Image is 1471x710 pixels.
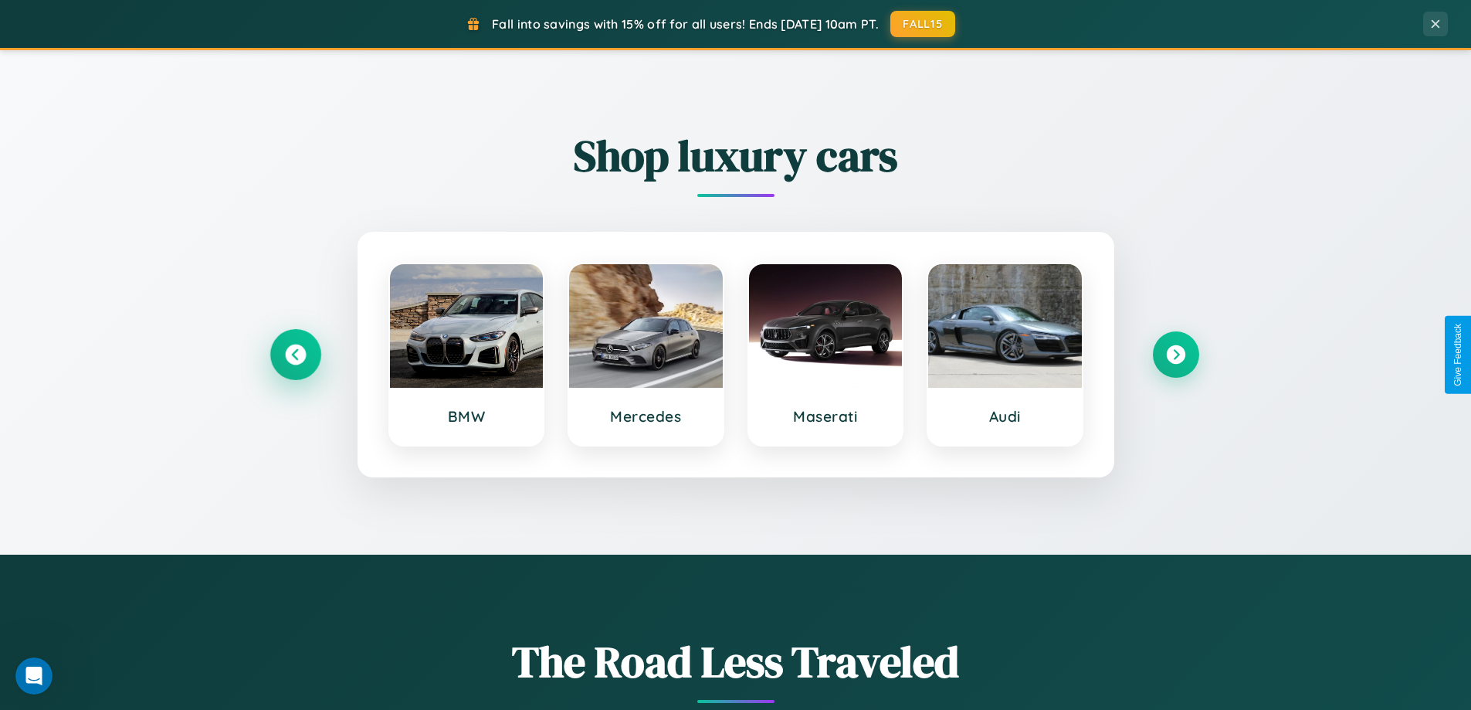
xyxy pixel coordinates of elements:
[1452,324,1463,386] div: Give Feedback
[585,407,707,426] h3: Mercedes
[764,407,887,426] h3: Maserati
[273,126,1199,185] h2: Shop luxury cars
[492,16,879,32] span: Fall into savings with 15% off for all users! Ends [DATE] 10am PT.
[890,11,955,37] button: FALL15
[405,407,528,426] h3: BMW
[15,657,53,695] iframe: Intercom live chat
[273,632,1199,691] h1: The Road Less Traveled
[944,407,1066,426] h3: Audi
